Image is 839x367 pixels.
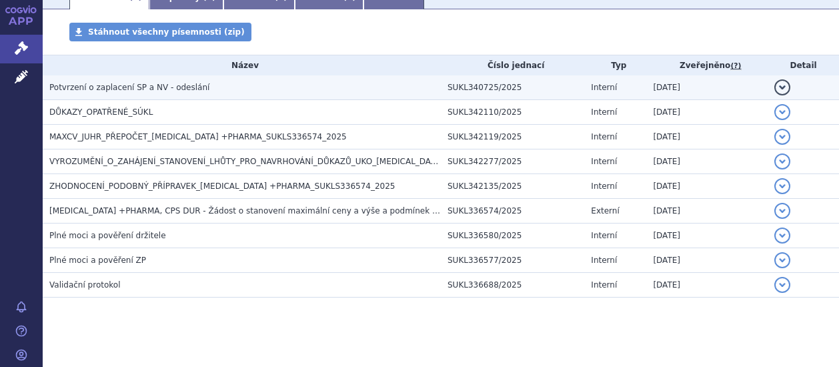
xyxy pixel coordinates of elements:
button: detail [774,79,790,95]
button: detail [774,277,790,293]
td: SUKL336577/2025 [441,248,584,273]
span: Plné moci a pověření ZP [49,256,146,265]
span: Stáhnout všechny písemnosti (zip) [88,27,245,37]
button: detail [774,129,790,145]
span: Interní [591,256,617,265]
td: SUKL342119/2025 [441,125,584,149]
span: MAXCV_JUHR_PŘEPOČET_FINGOLIMOD +PHARMA_SUKLS336574_2025 [49,132,347,141]
td: SUKL336688/2025 [441,273,584,298]
td: [DATE] [646,248,768,273]
span: DŮKAZY_OPATŘENÉ_SÚKL [49,107,153,117]
button: detail [774,104,790,120]
abbr: (?) [730,61,741,71]
span: Potvrzení o zaplacení SP a NV - odeslání [49,83,209,92]
th: Název [43,55,441,75]
th: Zveřejněno [646,55,768,75]
a: Stáhnout všechny písemnosti (zip) [69,23,251,41]
td: [DATE] [646,273,768,298]
span: Externí [591,206,619,216]
span: Plné moci a pověření držitele [49,231,166,240]
button: detail [774,203,790,219]
td: [DATE] [646,174,768,199]
td: SUKL336580/2025 [441,224,584,248]
span: Interní [591,181,617,191]
span: ZHODNOCENÍ_PODOBNÝ_PŘÍPRAVEK_FINGOLIMOD +PHARMA_SUKLS336574_2025 [49,181,395,191]
td: SUKL342110/2025 [441,100,584,125]
td: [DATE] [646,199,768,224]
th: Typ [584,55,646,75]
td: [DATE] [646,75,768,100]
button: detail [774,252,790,268]
span: Interní [591,132,617,141]
td: [DATE] [646,125,768,149]
span: VYROZUMĚNÍ_O_ZAHÁJENÍ_STANOVENÍ_LHŮTY_PRO_NAVRHOVÁNÍ_DŮKAZŮ_UKO_FINGOLIMOD plusPHARMA_SUKLS336574_20 [49,157,571,166]
span: Interní [591,83,617,92]
td: SUKL342135/2025 [441,174,584,199]
td: SUKL340725/2025 [441,75,584,100]
span: Interní [591,231,617,240]
td: SUKL336574/2025 [441,199,584,224]
button: detail [774,153,790,169]
button: detail [774,178,790,194]
span: Interní [591,280,617,290]
span: Interní [591,157,617,166]
button: detail [774,228,790,244]
td: [DATE] [646,149,768,174]
span: Interní [591,107,617,117]
span: Validační protokol [49,280,121,290]
td: SUKL342277/2025 [441,149,584,174]
td: [DATE] [646,224,768,248]
td: [DATE] [646,100,768,125]
th: Detail [768,55,839,75]
th: Číslo jednací [441,55,584,75]
span: FINGOLIMOD +PHARMA, CPS DUR - Žádost o stanovení maximální ceny a výše a podmínek úhrady LP (PP) [49,206,491,216]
